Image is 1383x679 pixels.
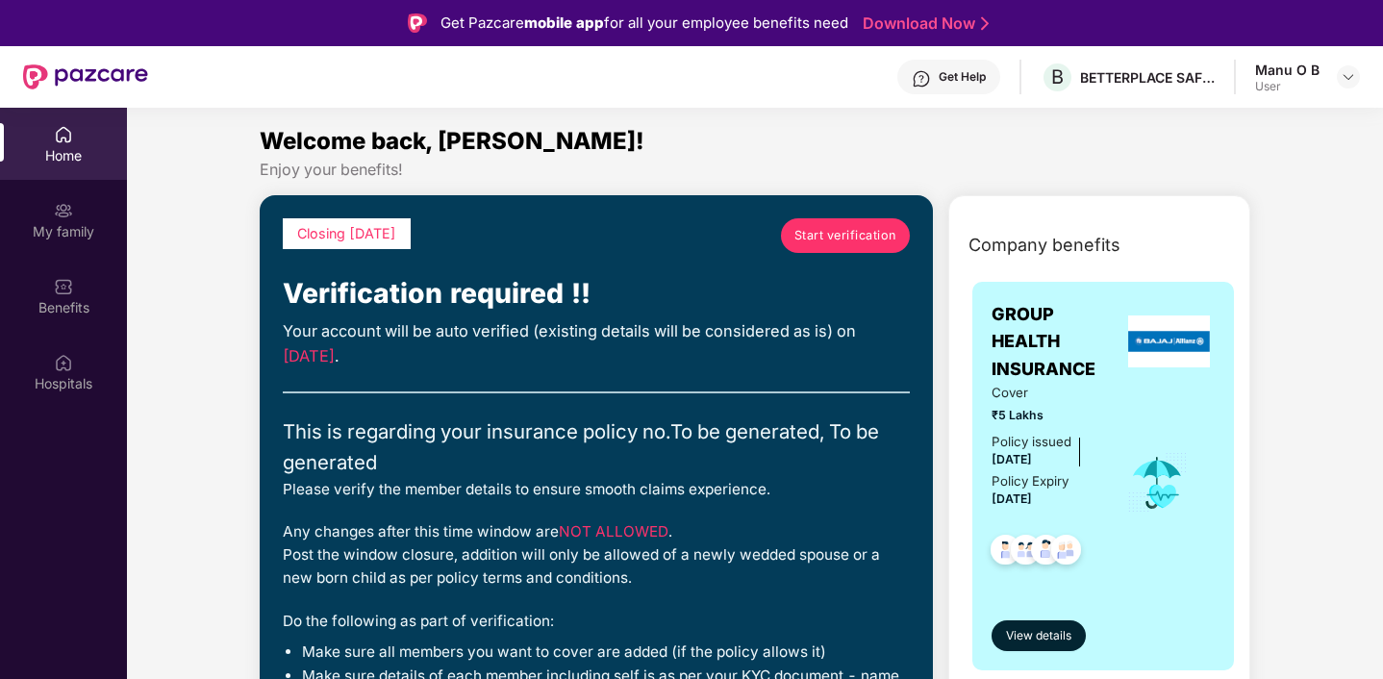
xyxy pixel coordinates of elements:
img: icon [1126,451,1189,515]
span: NOT ALLOWED [559,522,668,541]
strong: mobile app [524,13,604,32]
span: [DATE] [992,452,1032,466]
div: Get Pazcare for all your employee benefits need [440,12,848,35]
div: Do the following as part of verification: [283,610,910,633]
img: svg+xml;base64,PHN2ZyBpZD0iSG9tZSIgeG1sbnM9Imh0dHA6Ly93d3cudzMub3JnLzIwMDAvc3ZnIiB3aWR0aD0iMjAiIG... [54,125,73,144]
span: GROUP HEALTH INSURANCE [992,301,1123,383]
img: svg+xml;base64,PHN2ZyBpZD0iSG9zcGl0YWxzIiB4bWxucz0iaHR0cDovL3d3dy53My5vcmcvMjAwMC9zdmciIHdpZHRoPS... [54,353,73,372]
div: User [1255,79,1320,94]
div: Enjoy your benefits! [260,160,1251,180]
div: Any changes after this time window are . Post the window closure, addition will only be allowed o... [283,520,910,590]
img: svg+xml;base64,PHN2ZyB4bWxucz0iaHR0cDovL3d3dy53My5vcmcvMjAwMC9zdmciIHdpZHRoPSI0OC45NDMiIGhlaWdodD... [1043,529,1090,576]
a: Download Now [863,13,983,34]
span: Closing [DATE] [297,225,396,241]
span: Company benefits [968,232,1120,259]
span: B [1051,65,1064,88]
span: Start verification [794,226,896,245]
img: svg+xml;base64,PHN2ZyBpZD0iQmVuZWZpdHMiIHhtbG5zPSJodHRwOi8vd3d3LnczLm9yZy8yMDAwL3N2ZyIgd2lkdGg9Ij... [54,277,73,296]
img: insurerLogo [1128,315,1211,367]
li: Make sure all members you want to cover are added (if the policy allows it) [302,642,910,662]
div: Policy Expiry [992,471,1069,491]
img: svg+xml;base64,PHN2ZyB4bWxucz0iaHR0cDovL3d3dy53My5vcmcvMjAwMC9zdmciIHdpZHRoPSI0OC45NDMiIGhlaWdodD... [982,529,1029,576]
img: Logo [408,13,427,33]
div: Your account will be auto verified (existing details will be considered as is) on . [283,319,910,368]
button: View details [992,620,1086,651]
img: svg+xml;base64,PHN2ZyBpZD0iSGVscC0zMngzMiIgeG1sbnM9Imh0dHA6Ly93d3cudzMub3JnLzIwMDAvc3ZnIiB3aWR0aD... [912,69,931,88]
img: Stroke [981,13,989,34]
img: svg+xml;base64,PHN2ZyBpZD0iRHJvcGRvd24tMzJ4MzIiIHhtbG5zPSJodHRwOi8vd3d3LnczLm9yZy8yMDAwL3N2ZyIgd2... [1341,69,1356,85]
img: svg+xml;base64,PHN2ZyB3aWR0aD0iMjAiIGhlaWdodD0iMjAiIHZpZXdCb3g9IjAgMCAyMCAyMCIgZmlsbD0ibm9uZSIgeG... [54,201,73,220]
span: Welcome back, [PERSON_NAME]! [260,127,644,155]
div: Get Help [939,69,986,85]
div: Policy issued [992,432,1071,452]
div: Verification required !! [283,272,910,314]
a: Start verification [781,218,910,253]
span: ₹5 Lakhs [992,406,1100,424]
img: svg+xml;base64,PHN2ZyB4bWxucz0iaHR0cDovL3d3dy53My5vcmcvMjAwMC9zdmciIHdpZHRoPSI0OC45MTUiIGhlaWdodD... [1002,529,1049,576]
span: [DATE] [992,491,1032,506]
img: svg+xml;base64,PHN2ZyB4bWxucz0iaHR0cDovL3d3dy53My5vcmcvMjAwMC9zdmciIHdpZHRoPSI0OC45NDMiIGhlaWdodD... [1022,529,1069,576]
span: View details [1006,627,1071,645]
span: Cover [992,383,1100,403]
div: Please verify the member details to ensure smooth claims experience. [283,478,910,501]
div: BETTERPLACE SAFETY SOLUTIONS PRIVATE LIMITED [1080,68,1215,87]
div: Manu O B [1255,61,1320,79]
img: New Pazcare Logo [23,64,148,89]
div: This is regarding your insurance policy no. To be generated, To be generated [283,416,910,478]
span: [DATE] [283,346,335,365]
